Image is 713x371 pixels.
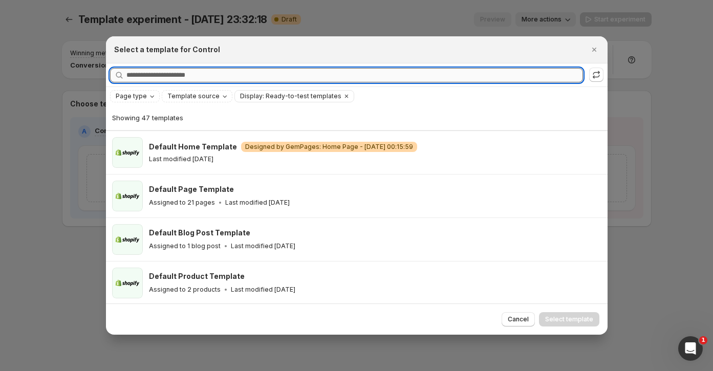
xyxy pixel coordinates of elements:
[149,184,234,194] h3: Default Page Template
[162,91,232,102] button: Template source
[112,268,143,298] img: Default Product Template
[149,142,237,152] h3: Default Home Template
[149,155,213,163] p: Last modified [DATE]
[231,242,295,250] p: Last modified [DATE]
[341,91,352,102] button: Clear
[114,45,220,55] h2: Select a template for Control
[112,181,143,211] img: Default Page Template
[587,42,601,57] button: Close
[235,91,341,102] button: Display: Ready-to-test templates
[240,92,341,100] span: Display: Ready-to-test templates
[245,143,413,151] span: Designed by GemPages: Home Page - [DATE] 00:15:59
[149,228,250,238] h3: Default Blog Post Template
[149,242,221,250] p: Assigned to 1 blog post
[116,92,147,100] span: Page type
[502,312,535,326] button: Cancel
[225,199,290,207] p: Last modified [DATE]
[678,336,703,361] iframe: Intercom live chat
[149,286,221,294] p: Assigned to 2 products
[167,92,220,100] span: Template source
[231,286,295,294] p: Last modified [DATE]
[699,336,707,344] span: 1
[112,114,183,122] span: Showing 47 templates
[149,271,245,281] h3: Default Product Template
[112,137,143,168] img: Default Home Template
[508,315,529,323] span: Cancel
[112,224,143,255] img: Default Blog Post Template
[111,91,159,102] button: Page type
[149,199,215,207] p: Assigned to 21 pages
